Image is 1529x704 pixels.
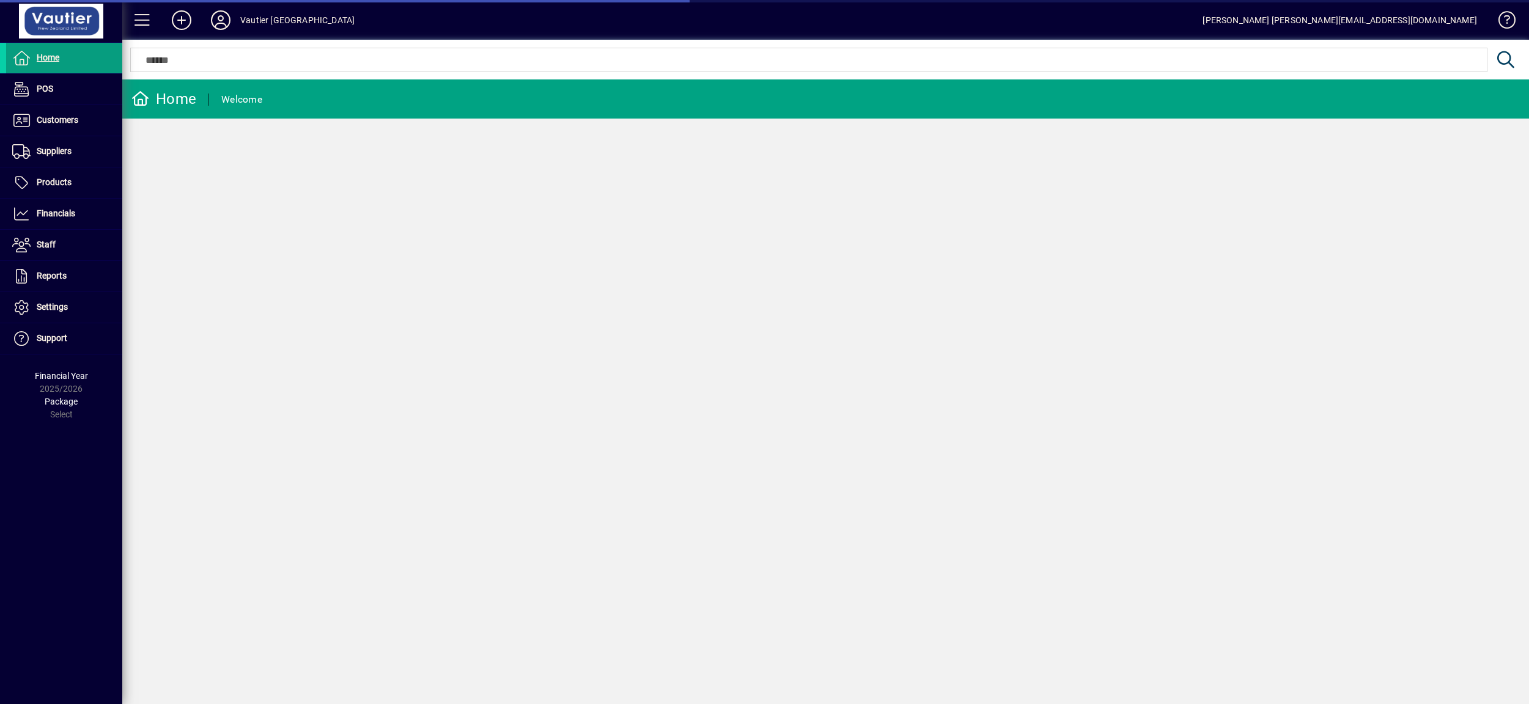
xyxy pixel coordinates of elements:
[37,302,68,312] span: Settings
[221,90,262,109] div: Welcome
[37,177,72,187] span: Products
[6,323,122,354] a: Support
[6,292,122,323] a: Settings
[37,146,72,156] span: Suppliers
[6,199,122,229] a: Financials
[37,53,59,62] span: Home
[6,74,122,105] a: POS
[37,84,53,94] span: POS
[201,9,240,31] button: Profile
[37,240,56,249] span: Staff
[37,333,67,343] span: Support
[37,271,67,280] span: Reports
[45,397,78,406] span: Package
[6,230,122,260] a: Staff
[37,208,75,218] span: Financials
[35,371,88,381] span: Financial Year
[162,9,201,31] button: Add
[6,105,122,136] a: Customers
[6,261,122,291] a: Reports
[6,167,122,198] a: Products
[240,10,355,30] div: Vautier [GEOGRAPHIC_DATA]
[1203,10,1477,30] div: [PERSON_NAME] [PERSON_NAME][EMAIL_ADDRESS][DOMAIN_NAME]
[1489,2,1514,42] a: Knowledge Base
[131,89,196,109] div: Home
[37,115,78,125] span: Customers
[6,136,122,167] a: Suppliers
